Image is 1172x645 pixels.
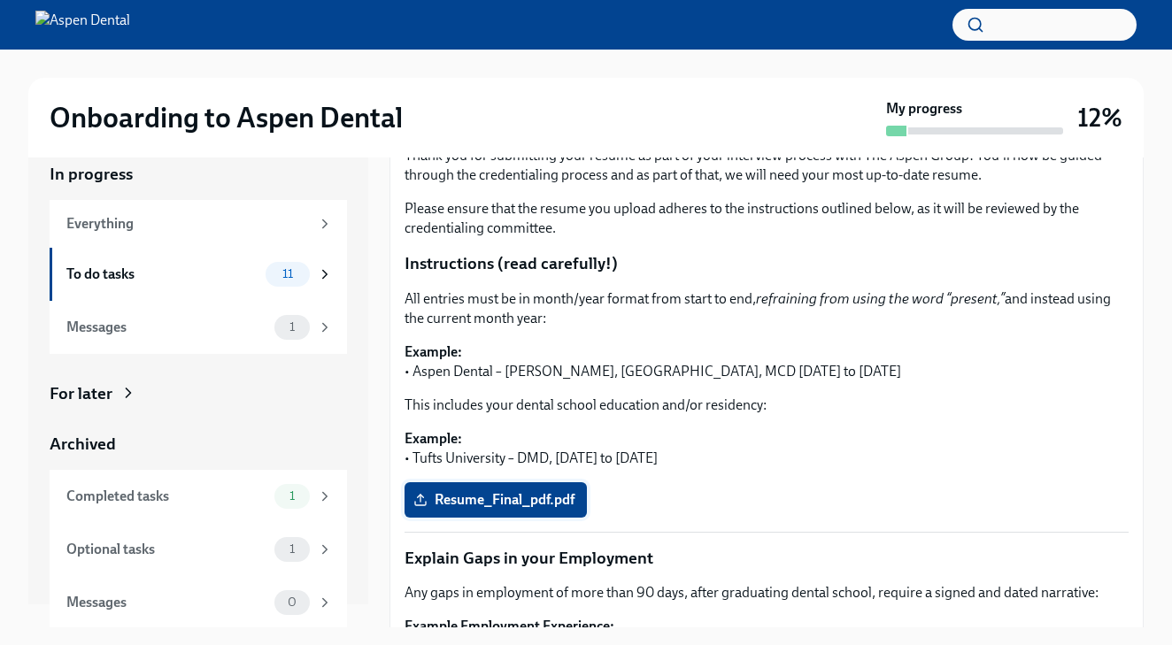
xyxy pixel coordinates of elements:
img: Aspen Dental [35,11,130,39]
p: Explain Gaps in your Employment [405,547,1129,570]
span: 1 [279,489,305,503]
a: Everything [50,200,347,248]
a: For later [50,382,347,405]
h2: Onboarding to Aspen Dental [50,100,403,135]
a: In progress [50,163,347,186]
div: To do tasks [66,265,258,284]
a: Optional tasks1 [50,523,347,576]
a: Messages0 [50,576,347,629]
div: Messages [66,593,267,612]
p: Thank you for submitting your resume as part of your interview process with The Aspen Group! You'... [405,146,1129,185]
div: For later [50,382,112,405]
div: Everything [66,214,310,234]
a: Messages1 [50,301,347,354]
h3: 12% [1077,102,1122,134]
label: Resume_Final_pdf.pdf [405,482,587,518]
strong: Example Employment Experience: [405,618,614,634]
p: Instructions (read carefully!) [405,252,1129,275]
em: refraining from using the word “present,” [756,290,1005,307]
a: Completed tasks1 [50,470,347,523]
strong: Example: [405,430,462,447]
p: This includes your dental school education and/or residency: [405,395,1129,415]
p: • Tufts University – DMD, [DATE] to [DATE] [405,429,1129,468]
strong: My progress [886,99,962,119]
p: Any gaps in employment of more than 90 days, after graduating dental school, require a signed and... [405,583,1129,603]
p: All entries must be in month/year format from start to end, and instead using the current month y... [405,289,1129,328]
p: • Aspen Dental – [PERSON_NAME], [GEOGRAPHIC_DATA], MCD [DATE] to [DATE] [405,342,1129,381]
p: Please ensure that the resume you upload adheres to the instructions outlined below, as it will b... [405,199,1129,238]
a: Archived [50,433,347,456]
span: 1 [279,320,305,334]
strong: Example: [405,343,462,360]
a: To do tasks11 [50,248,347,301]
span: 11 [272,267,304,280]
div: Completed tasks [66,487,267,506]
span: 0 [277,595,307,609]
div: Optional tasks [66,540,267,559]
div: Messages [66,318,267,337]
span: 1 [279,542,305,556]
span: Resume_Final_pdf.pdf [417,491,574,509]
